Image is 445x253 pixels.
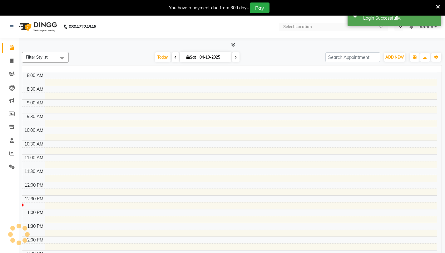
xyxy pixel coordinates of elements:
span: ADD NEW [385,55,404,60]
div: 8:00 AM [26,72,45,79]
div: Login Successfully. [363,15,437,21]
div: Select Location [283,24,312,30]
div: 2:00 PM [26,237,45,243]
div: 8:30 AM [26,86,45,93]
span: Today [155,52,171,62]
b: 08047224946 [69,18,96,36]
div: 12:30 PM [23,196,45,202]
span: Filter Stylist [26,55,48,60]
div: 9:30 AM [26,113,45,120]
img: logo [16,18,59,36]
input: Search Appointment [325,52,380,62]
div: 10:00 AM [23,127,45,134]
button: ADD NEW [384,53,405,62]
div: 1:30 PM [26,223,45,230]
span: Sat [185,55,198,60]
div: You have a payment due from 309 days [169,5,249,11]
input: 2025-10-04 [198,53,229,62]
span: Admin [419,24,433,30]
div: 1:00 PM [26,209,45,216]
div: 11:00 AM [23,155,45,161]
div: 11:30 AM [23,168,45,175]
div: 9:00 AM [26,100,45,106]
button: Pay [250,2,269,13]
div: 12:00 PM [23,182,45,189]
div: 10:30 AM [23,141,45,147]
